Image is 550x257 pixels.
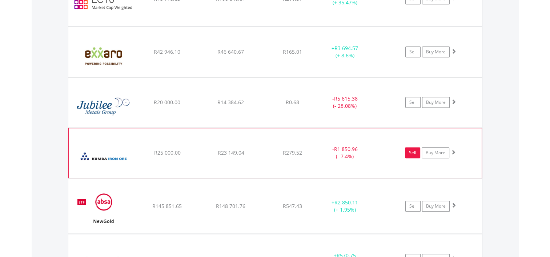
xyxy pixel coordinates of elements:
div: + (+ 8.6%) [318,45,373,59]
a: Sell [405,201,421,212]
img: EQU.ZA.KIO.png [72,137,135,176]
span: R42 946.10 [154,48,180,55]
div: - (- 28.08%) [318,95,373,110]
span: R547.43 [283,203,302,209]
span: R279.52 [283,149,302,156]
span: R23 149.04 [217,149,244,156]
a: Sell [405,46,421,57]
a: Buy More [422,97,450,108]
img: EQU.ZA.JBL.png [72,87,135,126]
span: R148 701.76 [216,203,245,209]
div: + (+ 1.95%) [318,199,373,213]
span: R14 384.62 [217,99,244,106]
span: R145 851.65 [152,203,182,209]
img: EQU.ZA.EXX.png [72,36,135,75]
span: R20 000.00 [154,99,180,106]
span: R165.01 [283,48,302,55]
span: R2 850.11 [334,199,358,206]
span: R1 850.96 [334,146,357,152]
div: - (- 7.4%) [317,146,372,160]
a: Sell [405,97,421,108]
span: R25 000.00 [154,149,180,156]
span: R46 640.67 [217,48,244,55]
span: R0.68 [286,99,299,106]
span: R3 694.57 [334,45,358,52]
a: Sell [405,147,420,158]
a: Buy More [422,201,450,212]
a: Buy More [422,46,450,57]
img: EQU.ZA.GLD.png [72,188,135,231]
a: Buy More [422,147,449,158]
span: R5 615.38 [334,95,358,102]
